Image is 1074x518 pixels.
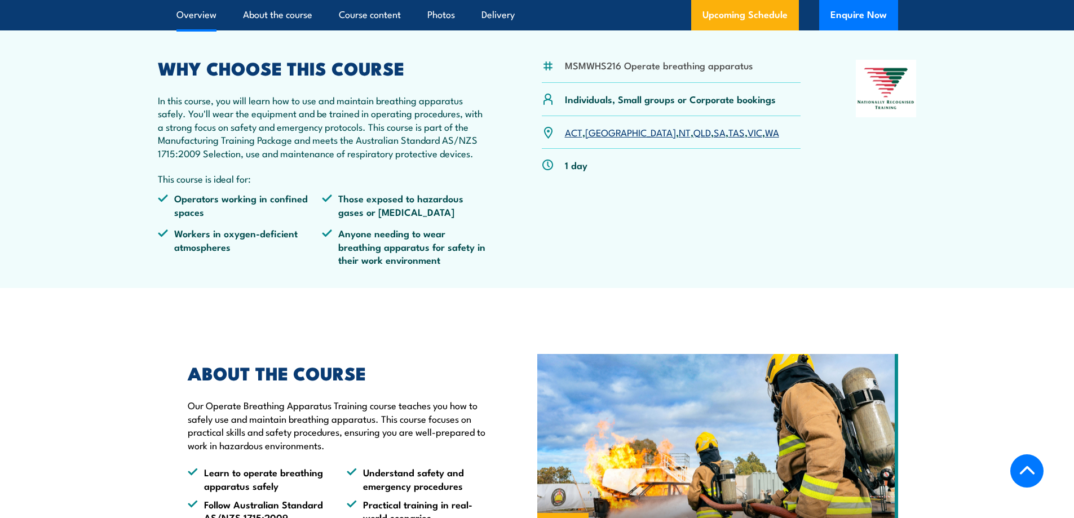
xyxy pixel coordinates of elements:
[158,172,487,185] p: This course is ideal for:
[565,92,776,105] p: Individuals, Small groups or Corporate bookings
[347,466,485,492] li: Understand safety and emergency procedures
[565,126,779,139] p: , , , , , , ,
[565,158,587,171] p: 1 day
[158,227,322,266] li: Workers in oxygen-deficient atmospheres
[188,365,485,380] h2: ABOUT THE COURSE
[585,125,676,139] a: [GEOGRAPHIC_DATA]
[565,125,582,139] a: ACT
[693,125,711,139] a: QLD
[856,60,917,117] img: Nationally Recognised Training logo.
[188,466,326,492] li: Learn to operate breathing apparatus safely
[748,125,762,139] a: VIC
[158,94,487,160] p: In this course, you will learn how to use and maintain breathing apparatus safely. You'll wear th...
[188,399,485,451] p: Our Operate Breathing Apparatus Training course teaches you how to safely use and maintain breath...
[158,60,487,76] h2: WHY CHOOSE THIS COURSE
[714,125,726,139] a: SA
[728,125,745,139] a: TAS
[765,125,779,139] a: WA
[322,227,487,266] li: Anyone needing to wear breathing apparatus for safety in their work environment
[565,59,753,72] li: MSMWHS216 Operate breathing apparatus
[158,192,322,218] li: Operators working in confined spaces
[322,192,487,218] li: Those exposed to hazardous gases or [MEDICAL_DATA]
[679,125,691,139] a: NT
